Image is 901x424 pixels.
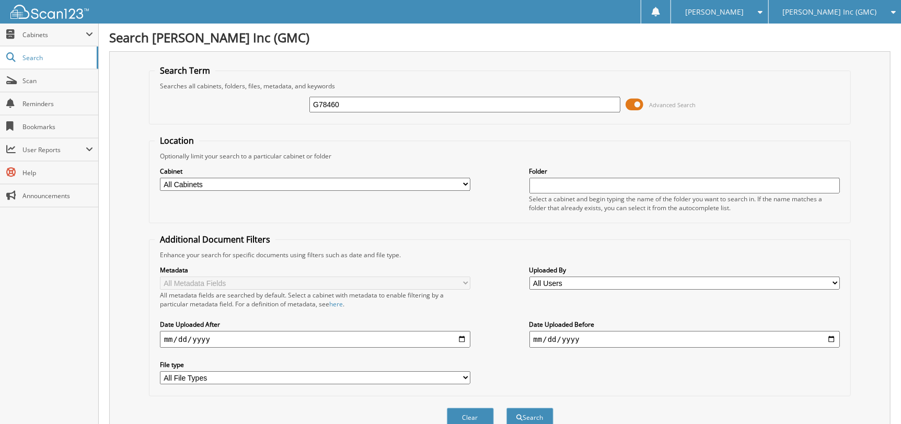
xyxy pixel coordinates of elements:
[155,135,199,146] legend: Location
[22,30,86,39] span: Cabinets
[10,5,89,19] img: scan123-logo-white.svg
[685,9,744,15] span: [PERSON_NAME]
[155,82,846,90] div: Searches all cabinets, folders, files, metadata, and keywords
[529,266,840,274] label: Uploaded By
[529,167,840,176] label: Folder
[22,76,93,85] span: Scan
[849,374,901,424] iframe: Chat Widget
[649,101,696,109] span: Advanced Search
[160,331,471,348] input: start
[22,99,93,108] span: Reminders
[22,122,93,131] span: Bookmarks
[109,29,891,46] h1: Search [PERSON_NAME] Inc (GMC)
[155,250,846,259] div: Enhance your search for specific documents using filters such as date and file type.
[155,65,215,76] legend: Search Term
[22,168,93,177] span: Help
[22,191,93,200] span: Announcements
[22,145,86,154] span: User Reports
[160,167,471,176] label: Cabinet
[22,53,91,62] span: Search
[160,360,471,369] label: File type
[155,234,275,245] legend: Additional Document Filters
[160,320,471,329] label: Date Uploaded After
[529,320,840,329] label: Date Uploaded Before
[783,9,877,15] span: [PERSON_NAME] Inc (GMC)
[529,194,840,212] div: Select a cabinet and begin typing the name of the folder you want to search in. If the name match...
[155,152,846,161] div: Optionally limit your search to a particular cabinet or folder
[160,266,471,274] label: Metadata
[160,291,471,308] div: All metadata fields are searched by default. Select a cabinet with metadata to enable filtering b...
[329,300,343,308] a: here
[529,331,840,348] input: end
